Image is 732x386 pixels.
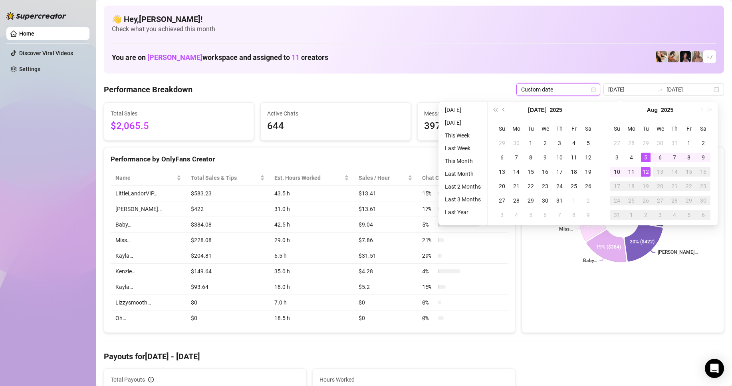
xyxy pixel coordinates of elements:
img: logo-BBDzfeDw.svg [6,12,66,20]
th: Fr [567,121,581,136]
li: This Month [442,156,484,166]
div: 5 [583,138,593,148]
div: 5 [684,210,694,220]
td: Kenzie… [111,264,186,279]
span: 21 % [422,236,435,245]
div: 4 [627,153,636,162]
td: 2025-09-01 [624,208,639,222]
li: [DATE] [442,105,484,115]
td: 31.0 h [270,201,354,217]
div: 19 [583,167,593,177]
span: 5 % [422,220,435,229]
div: 1 [569,196,579,205]
td: Miss… [111,233,186,248]
td: 2025-08-18 [624,179,639,193]
li: Last 3 Months [442,195,484,204]
span: 4 % [422,267,435,276]
div: 21 [670,181,679,191]
div: 3 [655,210,665,220]
div: 28 [670,196,679,205]
td: 43.5 h [270,186,354,201]
div: 2 [698,138,708,148]
td: 2025-07-31 [667,136,682,150]
td: 2025-07-22 [524,179,538,193]
div: 20 [655,181,665,191]
td: 2025-07-13 [495,165,509,179]
th: Su [495,121,509,136]
div: Performance by OnlyFans Creator [111,154,508,165]
img: Baby (@babyyyybellaa) [680,51,691,62]
th: Mo [624,121,639,136]
td: 2025-08-02 [696,136,710,150]
td: 2025-08-02 [581,193,595,208]
span: [PERSON_NAME] [147,53,202,62]
button: Last year (Control + left) [491,102,500,118]
div: 25 [569,181,579,191]
td: 2025-07-01 [524,136,538,150]
td: 2025-08-06 [653,150,667,165]
div: 29 [497,138,507,148]
td: [PERSON_NAME]… [111,201,186,217]
div: 5 [641,153,651,162]
span: 0 % [422,314,435,322]
h4: Payouts for [DATE] - [DATE] [104,351,724,362]
td: 2025-08-23 [696,179,710,193]
li: Last 2 Months [442,182,484,191]
td: 2025-08-07 [552,208,567,222]
th: Sales / Hour [354,170,417,186]
span: 0 % [422,298,435,307]
div: 30 [512,138,521,148]
td: 35.0 h [270,264,354,279]
td: 2025-08-16 [696,165,710,179]
td: $384.08 [186,217,270,233]
td: 2025-08-01 [567,193,581,208]
div: 8 [569,210,579,220]
div: 9 [698,153,708,162]
td: 2025-07-03 [552,136,567,150]
td: Baby… [111,217,186,233]
div: 14 [670,167,679,177]
td: 2025-08-03 [495,208,509,222]
td: 2025-08-01 [682,136,696,150]
div: 31 [612,210,622,220]
div: 6 [698,210,708,220]
div: 3 [497,210,507,220]
td: 2025-08-05 [524,208,538,222]
th: Th [667,121,682,136]
div: 2 [540,138,550,148]
div: 12 [583,153,593,162]
span: $2,065.5 [111,119,247,134]
td: 2025-07-05 [581,136,595,150]
td: 2025-08-21 [667,179,682,193]
span: calendar [591,87,596,92]
th: Name [111,170,186,186]
text: [PERSON_NAME]… [658,250,698,255]
td: 2025-07-12 [581,150,595,165]
div: 7 [512,153,521,162]
div: 31 [670,138,679,148]
td: 2025-07-07 [509,150,524,165]
td: 2025-07-08 [524,150,538,165]
td: $13.61 [354,201,417,217]
td: 2025-07-28 [624,136,639,150]
input: End date [667,85,712,94]
a: Settings [19,66,40,72]
td: Lizzysmooth… [111,295,186,310]
td: 2025-07-20 [495,179,509,193]
a: Discover Viral Videos [19,50,73,56]
div: 22 [526,181,536,191]
th: Total Sales & Tips [186,170,270,186]
td: 18.0 h [270,279,354,295]
div: 27 [655,196,665,205]
td: 2025-08-14 [667,165,682,179]
div: 21 [512,181,521,191]
div: 13 [655,167,665,177]
input: Start date [608,85,654,94]
div: 6 [655,153,665,162]
span: 15 % [422,283,435,291]
button: Previous month (PageUp) [500,102,508,118]
div: 28 [512,196,521,205]
th: Tu [524,121,538,136]
td: 7.0 h [270,295,354,310]
td: 2025-07-11 [567,150,581,165]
